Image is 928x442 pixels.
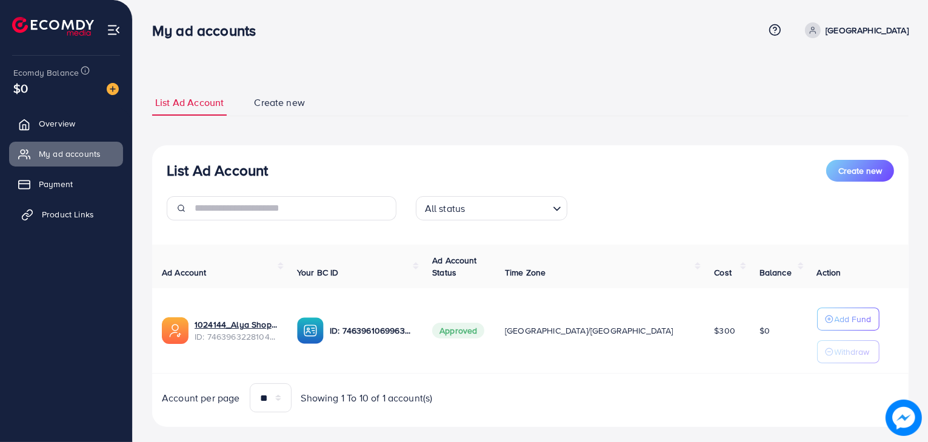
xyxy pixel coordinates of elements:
[162,391,240,405] span: Account per page
[42,208,94,220] span: Product Links
[759,325,770,337] span: $0
[817,308,880,331] button: Add Fund
[162,317,189,344] img: ic-ads-acc.e4c84228.svg
[817,340,880,363] button: Withdraw
[107,23,121,37] img: menu
[167,162,268,179] h3: List Ad Account
[107,83,119,95] img: image
[9,111,123,136] a: Overview
[826,23,909,38] p: [GEOGRAPHIC_DATA]
[195,331,278,343] span: ID: 7463963228104654864
[13,67,79,79] span: Ecomdy Balance
[195,318,278,331] a: 1024144_Alya Shopping Mall_1737839368116
[9,172,123,196] a: Payment
[297,317,324,344] img: ic-ba-acc.ded83a64.svg
[505,266,546,279] span: Time Zone
[835,312,872,326] p: Add Fund
[826,160,894,182] button: Create new
[886,400,922,436] img: image
[759,266,792,279] span: Balance
[432,323,484,338] span: Approved
[714,266,732,279] span: Cost
[800,22,909,38] a: [GEOGRAPHIC_DATA]
[422,200,468,217] span: All status
[39,117,75,130] span: Overview
[12,17,94,36] img: logo
[301,391,433,405] span: Showing 1 To 10 of 1 account(s)
[9,202,123,226] a: Product Links
[254,96,305,110] span: Create new
[152,22,265,39] h3: My ad accounts
[162,266,207,279] span: Ad Account
[432,254,477,279] span: Ad Account Status
[39,178,73,190] span: Payment
[330,323,413,338] p: ID: 7463961069963182096
[838,165,882,177] span: Create new
[416,196,567,220] div: Search for option
[39,148,101,160] span: My ad accounts
[155,96,224,110] span: List Ad Account
[9,142,123,166] a: My ad accounts
[195,318,278,343] div: <span class='underline'>1024144_Alya Shopping Mall_1737839368116</span></br>7463963228104654864
[297,266,339,279] span: Your BC ID
[505,325,673,337] span: [GEOGRAPHIC_DATA]/[GEOGRAPHIC_DATA]
[817,266,841,279] span: Action
[469,197,547,217] input: Search for option
[13,79,28,97] span: $0
[714,325,735,337] span: $300
[835,345,870,359] p: Withdraw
